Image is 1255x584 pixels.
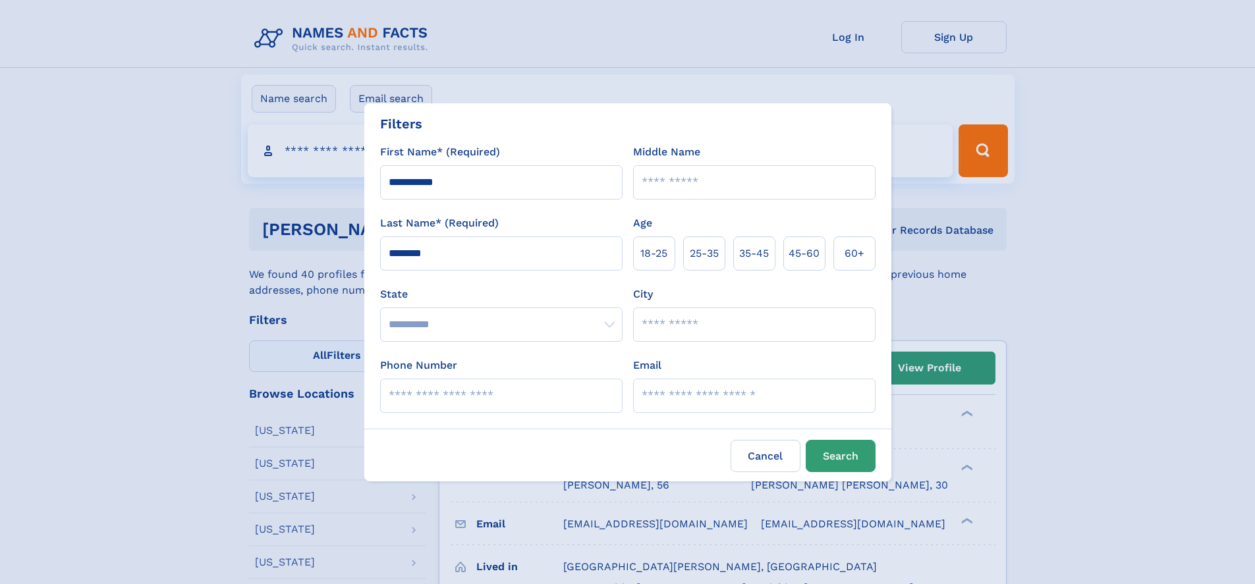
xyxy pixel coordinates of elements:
[633,358,661,373] label: Email
[845,246,864,261] span: 60+
[739,246,769,261] span: 35‑45
[633,286,653,302] label: City
[380,286,623,302] label: State
[380,358,457,373] label: Phone Number
[690,246,719,261] span: 25‑35
[380,114,422,134] div: Filters
[380,215,499,231] label: Last Name* (Required)
[380,144,500,160] label: First Name* (Required)
[633,215,652,231] label: Age
[633,144,700,160] label: Middle Name
[640,246,667,261] span: 18‑25
[731,440,800,472] label: Cancel
[806,440,876,472] button: Search
[789,246,820,261] span: 45‑60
